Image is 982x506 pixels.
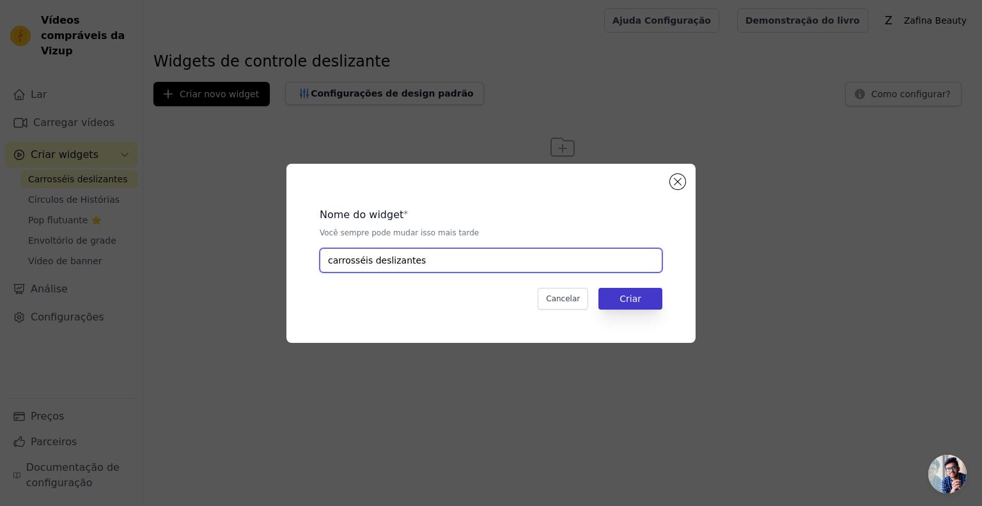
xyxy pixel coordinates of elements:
button: Fechar modal [670,174,685,189]
a: Bate-papo aberto [928,455,967,493]
font: Criar [620,294,641,304]
font: Nome do widget [320,209,403,221]
font: Cancelar [546,294,580,303]
font: Você sempre pode mudar isso mais tarde [320,228,479,237]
